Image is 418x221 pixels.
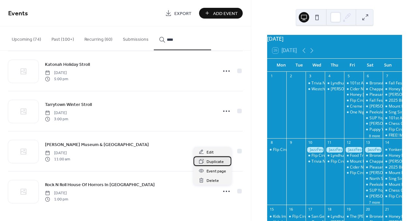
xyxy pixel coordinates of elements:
div: Pleasantville Farmers Market [364,92,383,97]
span: Delete [207,177,219,184]
div: 2025 Bicycle Sundays [383,98,402,103]
div: TASH Farmer's Market at Patriot's Park [364,194,383,199]
div: San Gennaro Feast Yorktown [306,214,325,219]
div: [DATE] [267,35,402,43]
div: Trivia Night at Sing Sing Kill Brewery [311,159,377,164]
div: Honey Bee Grove Flower Farm - Sunset U-Pick Flowers [344,92,363,97]
div: Trivia Night at Sing Sing Kill Brewery [306,159,325,164]
span: [DATE] [45,70,68,76]
div: Mount Kisco Farmers Market [383,170,402,176]
div: Fri [343,59,361,72]
span: 3:00 pm [45,116,68,122]
span: [PERSON_NAME] Museum & [GEOGRAPHIC_DATA] [45,141,149,148]
div: Thu [326,59,344,72]
div: Michael Blaustein Comedy Night at Tarrytown Music Hall [325,86,344,92]
span: [DATE] [45,190,68,196]
div: SUP Yoga & Paddleboarding Lessons [364,188,383,193]
div: Trivia Night at Sing Sing Kill Brewery [306,81,325,86]
div: 101st Annual Yorktown Grange Fair [344,81,363,86]
div: Peekskill Farmers Market [369,182,415,187]
span: 5:00 pm [45,76,68,82]
div: SUP Yoga & Paddleboarding Lessons [364,115,383,121]
div: 2 [288,74,293,79]
span: Events [8,7,28,20]
div: 5 [346,74,351,79]
div: 14 [385,140,390,145]
a: Export [160,8,196,19]
div: Puppy Yoga [369,127,391,132]
a: Katonah Holiday Stroll [45,61,90,68]
div: Chappaqua Farmers Market [364,159,383,164]
a: Rock N Roll House Of Horrors In [GEOGRAPHIC_DATA] [45,181,155,188]
div: Flip Circus - [GEOGRAPHIC_DATA] [331,159,392,164]
div: Flip Circus - [GEOGRAPHIC_DATA] [273,147,334,153]
div: Food Truck [DATE] [350,153,383,158]
div: Bronxville Farmers Market [364,214,383,219]
div: 1 [269,74,274,79]
div: Honey Bee Grove Flower Farm - Farmers Market [383,153,402,158]
div: Irvington Farmer's Market [383,159,402,164]
div: 9 [288,140,293,145]
span: Add Event [213,10,238,17]
div: The [PERSON_NAME] Band [350,214,399,219]
div: North Salem Farmers Market [364,176,383,182]
div: 101st Annual Yorktown Grange Fair [383,115,402,121]
div: 6 [366,74,370,79]
div: Chess Club at Sing Sing Kill Brewery [383,121,402,126]
div: 4 [327,74,332,79]
div: Peekskill Farmers Market [369,110,415,115]
div: Lyndhurst Landscape Volunteering [331,214,393,219]
div: Flip Circus - [GEOGRAPHIC_DATA] [311,153,373,158]
div: Flip Circus - [GEOGRAPHIC_DATA] [350,98,411,103]
span: 1:00 pm [45,196,68,202]
div: 2025 Bicycle Sundays [383,165,402,170]
div: Bronxville Farmers Market [369,81,418,86]
div: Mon [272,59,290,72]
div: 17 [308,207,312,212]
div: 12 [346,140,351,145]
div: Fall Festival at Harvest Moon Orchard [364,98,383,103]
div: Flip Circus - Yorktown [344,98,363,103]
div: 11 [327,140,332,145]
button: Recurring (60) [79,26,118,50]
div: Kids Improv & Sketch Classes at Unthinkable Comedy: Funables, Improv classes for grades 1-2 [267,214,286,219]
a: Tarrytown Winter Stroll [45,101,92,108]
div: Flip Circus - Yorktown [325,159,344,164]
div: Sat [361,59,379,72]
span: 11:00 am [45,156,70,162]
div: Bronxville Farmers Market [364,81,383,86]
span: Edit [207,149,214,156]
div: JazzFest White Plains: Sept. 10 - 14 [344,147,363,153]
div: Mount Kisco Farmers Market [383,104,402,109]
div: Honey Bee Grove Flower Farm - Farmers Market [383,86,402,92]
div: 21 [385,207,390,212]
div: San Gennaro Feast [GEOGRAPHIC_DATA] [311,214,386,219]
div: 20 [366,207,370,212]
div: 3 [308,74,312,79]
div: 15 [269,207,274,212]
div: Mount Kisco Septemberfest [344,159,363,164]
div: Trivia Night at Sing Sing Kill Brewery [311,81,377,86]
div: Peekskill Farmers Market [364,182,383,187]
div: Lyndhurst Landscape Volunteering [325,81,344,86]
div: Cider Nights with live music & food truck at Harvest Moon's Hardscrabble Cider [344,86,363,92]
button: Past (100+) [46,26,79,50]
div: Peekskill Farmers Market [364,110,383,115]
div: Mount Kisco Septemberfest [383,182,402,187]
div: Lyndhurst Landscape Volunteering [331,81,393,86]
span: [DATE] [45,110,68,116]
div: Pleasantville Farmers Market [364,165,383,170]
div: 101st Annual Yorktown Grange Fair [350,81,414,86]
div: Mount Kisco Septemberfest [350,159,400,164]
div: Flip Circus - [GEOGRAPHIC_DATA] [292,214,353,219]
div: JazzFest White Plains: Sept. 10 - 14 [325,147,344,153]
span: Event page [207,168,226,175]
div: Honey Bee Grove Flower Farm - Farmers Market [383,214,402,219]
div: Tue [290,59,308,72]
div: Yonkers Marathon, Half Marathon & 5K [383,147,402,153]
div: 18 [327,207,332,212]
div: Flip Circus - Yorktown [267,147,286,153]
div: Flip Circus - [GEOGRAPHIC_DATA] [350,170,411,176]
